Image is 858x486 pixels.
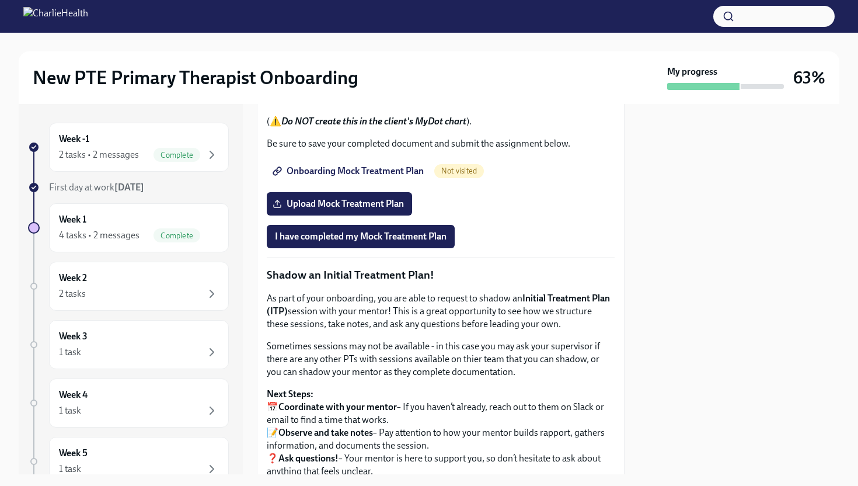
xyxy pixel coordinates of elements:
strong: Coordinate with your mentor [278,401,397,412]
p: Shadow an Initial Treatment Plan! [267,268,615,283]
h6: Week 1 [59,213,86,226]
a: Week 14 tasks • 2 messagesComplete [28,203,229,252]
div: 1 task [59,404,81,417]
a: Week 31 task [28,320,229,369]
h2: New PTE Primary Therapist Onboarding [33,66,358,89]
span: Complete [154,231,200,240]
span: First day at work [49,182,144,193]
p: (⚠️ ). [267,115,615,128]
button: I have completed my Mock Treatment Plan [267,225,455,248]
strong: Ask questions! [278,453,339,464]
h6: Week 5 [59,447,88,460]
div: 1 task [59,463,81,475]
a: First day at work[DATE] [28,181,229,194]
div: 2 tasks • 2 messages [59,148,139,161]
img: CharlieHealth [23,7,88,26]
span: Upload Mock Treatment Plan [275,198,404,210]
a: Onboarding Mock Treatment Plan [267,159,432,183]
strong: My progress [667,65,717,78]
p: As part of your onboarding, you are able to request to shadow an session with your mentor! This i... [267,292,615,331]
h6: Week 3 [59,330,88,343]
div: 2 tasks [59,287,86,300]
a: Week 22 tasks [28,262,229,311]
h3: 63% [793,67,825,88]
strong: [DATE] [114,182,144,193]
a: Week 41 task [28,379,229,428]
em: The biopsychosocial (BPS) and client chart used in this exercise are for . They do not represent ... [267,81,609,105]
a: Week 51 task [28,437,229,486]
div: 1 task [59,346,81,359]
span: Complete [154,151,200,159]
a: Week -12 tasks • 2 messagesComplete [28,123,229,172]
h6: Week 4 [59,388,88,401]
p: Be sure to save your completed document and submit the assignment below. [267,137,615,150]
strong: Do NOT create this in the client's MyDot chart [281,116,466,127]
div: 4 tasks • 2 messages [59,229,139,242]
strong: Next Steps: [267,388,313,400]
p: Sometimes sessions may not be available - in this case you may ask your supervisor if there are a... [267,340,615,379]
span: Onboarding Mock Treatment Plan [275,165,424,177]
label: Upload Mock Treatment Plan [267,192,412,216]
strong: training purposes only [267,81,579,105]
strong: Initial Treatment Plan (ITP) [267,293,610,317]
h6: Week 2 [59,272,87,284]
span: I have completed my Mock Treatment Plan [275,231,447,242]
strong: Observe and take notes [278,427,373,438]
p: 📅 – If you haven’t already, reach out to them on Slack or email to find a time that works. 📝 – Pa... [267,388,615,478]
span: Not visited [434,166,484,175]
h6: Week -1 [59,133,89,145]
